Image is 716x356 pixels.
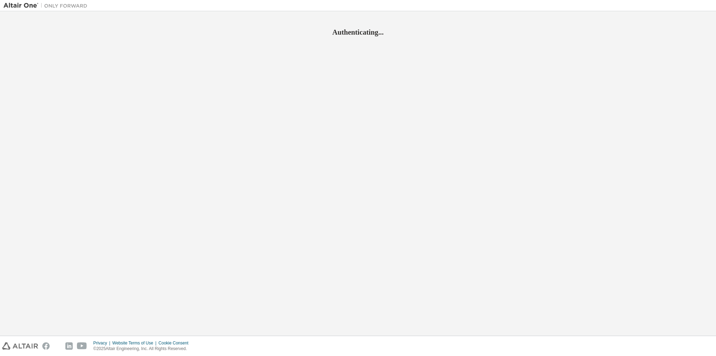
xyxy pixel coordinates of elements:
p: © 2025 Altair Engineering, Inc. All Rights Reserved. [93,346,193,352]
h2: Authenticating... [3,28,713,37]
div: Cookie Consent [158,340,192,346]
img: altair_logo.svg [2,342,38,350]
div: Privacy [93,340,112,346]
img: linkedin.svg [65,342,73,350]
img: youtube.svg [77,342,87,350]
img: Altair One [3,2,91,9]
div: Website Terms of Use [112,340,158,346]
img: facebook.svg [42,342,50,350]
